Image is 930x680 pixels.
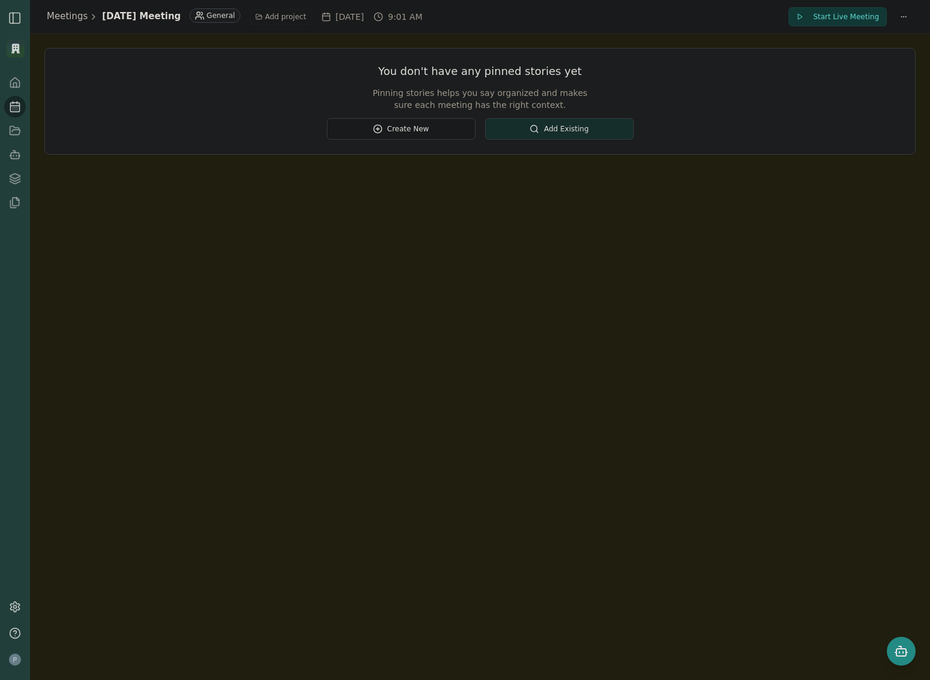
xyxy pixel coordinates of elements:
h3: You don't have any pinned stories yet [365,63,595,80]
h1: [DATE] Meeting [102,10,180,23]
p: Pinning stories helps you say organized and makes sure each meeting has the right context. [365,87,595,111]
span: [DATE] [336,11,364,23]
button: Create New [327,118,475,140]
button: Help [4,622,26,644]
img: profile [9,654,21,666]
img: Organization logo [7,40,25,58]
span: 9:01 AM [388,11,423,23]
span: Start Live Meeting [813,12,879,22]
img: sidebar [8,11,22,25]
button: Add Existing [485,118,634,140]
span: Add project [265,12,306,22]
button: Start Live Meeting [788,7,887,26]
a: Meetings [47,10,88,23]
button: Open Sidebar [8,11,22,25]
button: Open chat [887,637,916,666]
div: General [189,8,240,23]
button: Add project [250,9,312,25]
